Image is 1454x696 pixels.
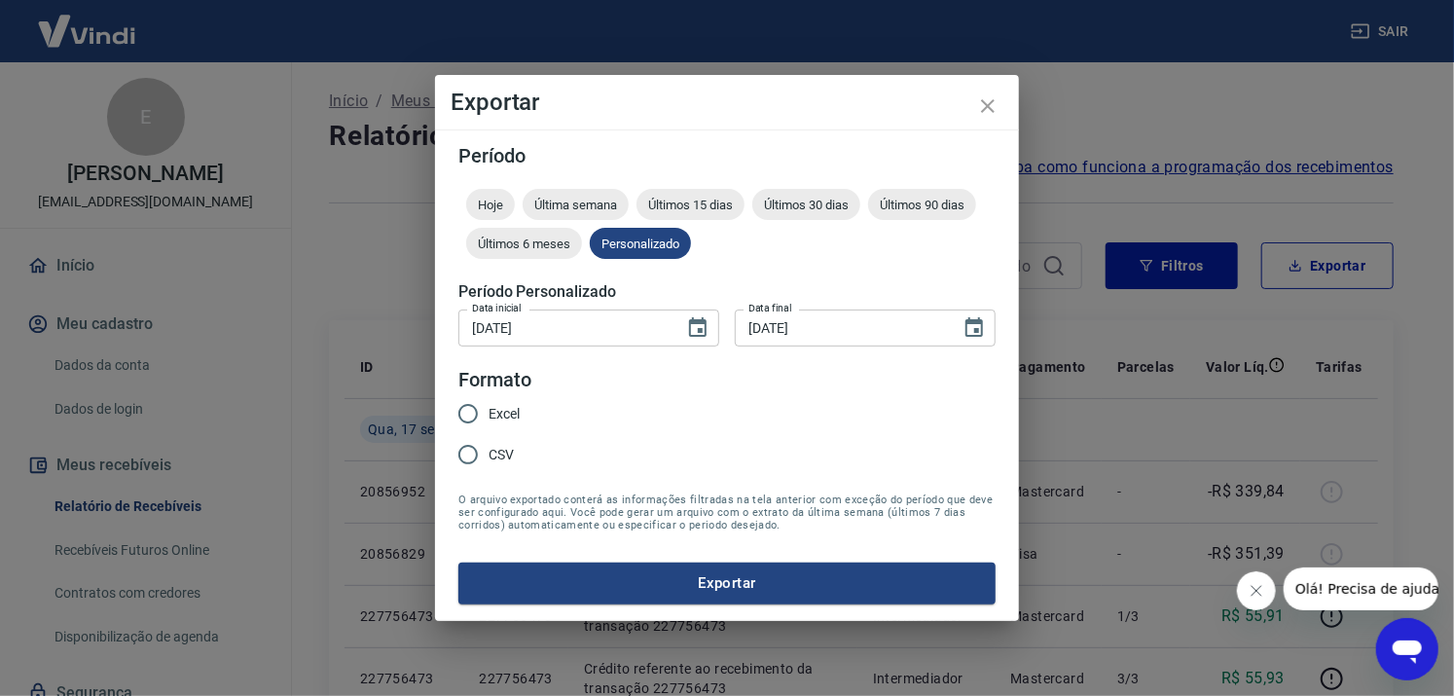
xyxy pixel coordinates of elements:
div: Hoje [466,189,515,220]
div: Personalizado [590,228,691,259]
label: Data inicial [472,301,522,315]
input: DD/MM/YYYY [458,310,671,346]
input: DD/MM/YYYY [735,310,947,346]
span: O arquivo exportado conterá as informações filtradas na tela anterior com exceção do período que ... [458,494,996,531]
h5: Período Personalizado [458,282,996,302]
button: Choose date, selected date is 17 de set de 2025 [955,309,994,348]
span: Últimos 15 dias [636,198,745,212]
span: Personalizado [590,237,691,251]
h4: Exportar [451,91,1003,114]
span: Olá! Precisa de ajuda? [12,14,164,29]
span: Última semana [523,198,629,212]
div: Últimos 90 dias [868,189,976,220]
span: CSV [489,445,514,465]
span: Últimos 30 dias [752,198,860,212]
div: Última semana [523,189,629,220]
span: Hoje [466,198,515,212]
span: Últimos 6 meses [466,237,582,251]
div: Últimos 6 meses [466,228,582,259]
iframe: Fechar mensagem [1237,571,1276,610]
h5: Período [458,146,996,165]
iframe: Mensagem da empresa [1284,568,1438,610]
div: Últimos 15 dias [636,189,745,220]
label: Data final [748,301,792,315]
iframe: Botão para abrir a janela de mensagens [1376,618,1438,680]
legend: Formato [458,366,531,394]
span: Excel [489,404,520,424]
div: Últimos 30 dias [752,189,860,220]
span: Últimos 90 dias [868,198,976,212]
button: Choose date, selected date is 17 de set de 2025 [678,309,717,348]
button: Exportar [458,563,996,604]
button: close [964,83,1011,129]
